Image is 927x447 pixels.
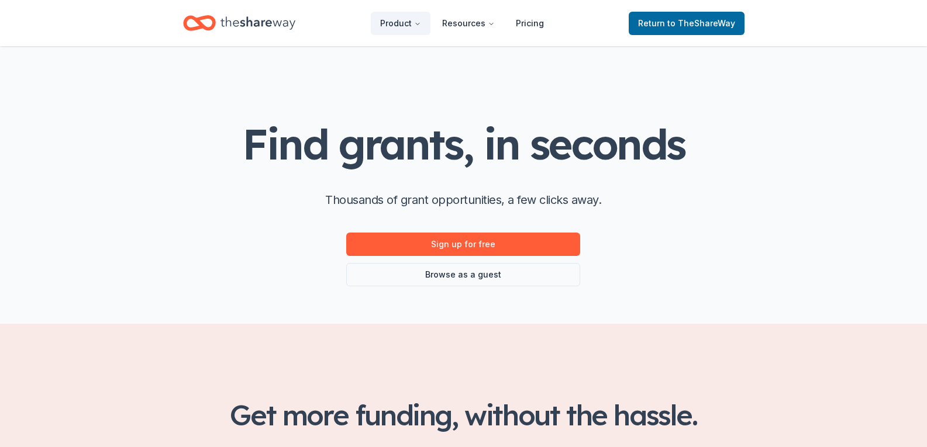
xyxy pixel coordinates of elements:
h1: Find grants, in seconds [242,121,684,167]
a: Home [183,9,295,37]
p: Thousands of grant opportunities, a few clicks away. [325,190,601,209]
a: Sign up for free [346,233,580,256]
span: Return [638,16,735,30]
button: Resources [433,12,504,35]
a: Pricing [506,12,553,35]
a: Browse as a guest [346,263,580,286]
h2: Get more funding, without the hassle. [183,399,745,431]
nav: Main [371,9,553,37]
span: to TheShareWay [667,18,735,28]
a: Returnto TheShareWay [629,12,745,35]
button: Product [371,12,430,35]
